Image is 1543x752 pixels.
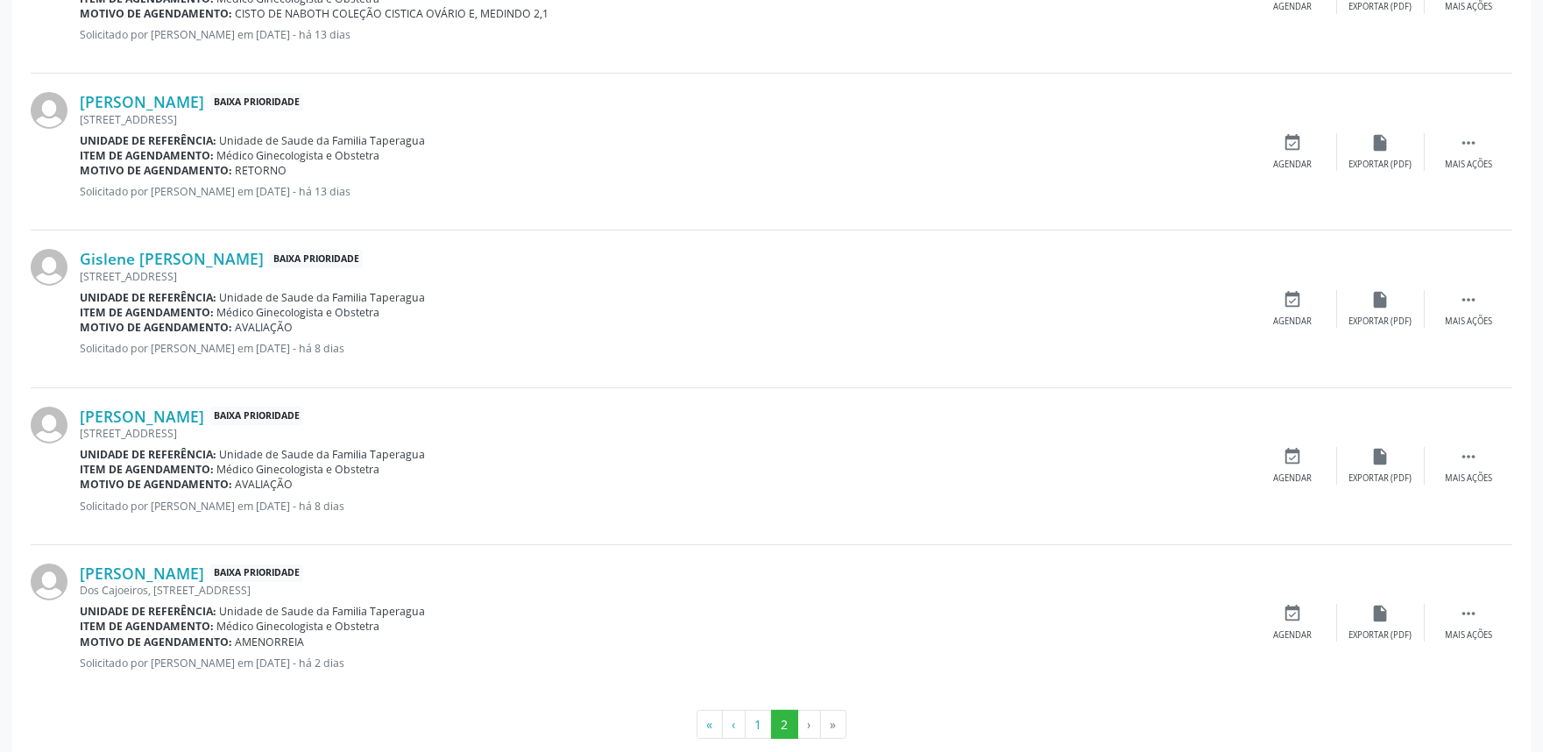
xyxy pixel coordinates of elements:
span: Unidade de Saude da Familia Taperagua [220,133,426,148]
div: Mais ações [1445,629,1492,642]
p: Solicitado por [PERSON_NAME] em [DATE] - há 13 dias [80,27,1249,42]
button: Go to first page [697,710,723,740]
span: AVALIAÇÃO [236,477,294,492]
div: Exportar (PDF) [1349,159,1412,171]
i: event_available [1284,604,1303,623]
span: AVALIAÇÃO [236,320,294,335]
button: Go to page 2 [771,710,798,740]
div: [STREET_ADDRESS] [80,269,1249,284]
div: Agendar [1274,629,1313,642]
i:  [1459,604,1478,623]
img: img [31,407,67,443]
b: Motivo de agendamento: [80,163,232,178]
p: Solicitado por [PERSON_NAME] em [DATE] - há 8 dias [80,341,1249,356]
b: Unidade de referência: [80,447,216,462]
span: Unidade de Saude da Familia Taperagua [220,447,426,462]
b: Item de agendamento: [80,305,214,320]
a: [PERSON_NAME] [80,407,204,426]
span: CISTO DE NABOTH COLEÇÃO CISTICA OVÁRIO E, MEDINDO 2,1 [236,6,549,21]
b: Item de agendamento: [80,148,214,163]
i: event_available [1284,133,1303,153]
b: Motivo de agendamento: [80,635,232,649]
span: Baixa Prioridade [210,564,303,583]
p: Solicitado por [PERSON_NAME] em [DATE] - há 8 dias [80,499,1249,514]
span: Médico Ginecologista e Obstetra [217,619,380,634]
p: Solicitado por [PERSON_NAME] em [DATE] - há 2 dias [80,656,1249,670]
div: Mais ações [1445,1,1492,13]
button: Go to page 1 [745,710,772,740]
div: Agendar [1274,316,1313,328]
i:  [1459,133,1478,153]
span: Unidade de Saude da Familia Taperagua [220,604,426,619]
b: Item de agendamento: [80,619,214,634]
img: img [31,92,67,129]
span: Médico Ginecologista e Obstetra [217,305,380,320]
b: Unidade de referência: [80,133,216,148]
div: Mais ações [1445,316,1492,328]
b: Motivo de agendamento: [80,320,232,335]
div: Exportar (PDF) [1349,316,1412,328]
div: Mais ações [1445,159,1492,171]
i: insert_drive_file [1371,604,1391,623]
div: Mais ações [1445,472,1492,485]
i: event_available [1284,290,1303,309]
span: Unidade de Saude da Familia Taperagua [220,290,426,305]
div: [STREET_ADDRESS] [80,112,1249,127]
span: Médico Ginecologista e Obstetra [217,462,380,477]
div: Agendar [1274,1,1313,13]
div: Exportar (PDF) [1349,472,1412,485]
ul: Pagination [31,710,1512,740]
i:  [1459,290,1478,309]
span: RETORNO [236,163,287,178]
img: img [31,564,67,600]
a: [PERSON_NAME] [80,92,204,111]
i: insert_drive_file [1371,447,1391,466]
span: Baixa Prioridade [210,93,303,111]
p: Solicitado por [PERSON_NAME] em [DATE] - há 13 dias [80,184,1249,199]
i: insert_drive_file [1371,133,1391,153]
img: img [31,249,67,286]
span: Baixa Prioridade [210,407,303,425]
i:  [1459,447,1478,466]
div: Dos Cajoeiros, [STREET_ADDRESS] [80,583,1249,598]
a: Gislene [PERSON_NAME] [80,249,264,268]
div: Agendar [1274,159,1313,171]
b: Motivo de agendamento: [80,6,232,21]
b: Item de agendamento: [80,462,214,477]
b: Unidade de referência: [80,604,216,619]
div: Exportar (PDF) [1349,629,1412,642]
span: AMENORREIA [236,635,305,649]
div: Agendar [1274,472,1313,485]
div: [STREET_ADDRESS] [80,426,1249,441]
button: Go to previous page [722,710,746,740]
span: Médico Ginecologista e Obstetra [217,148,380,163]
b: Unidade de referência: [80,290,216,305]
b: Motivo de agendamento: [80,477,232,492]
i: event_available [1284,447,1303,466]
span: Baixa Prioridade [270,250,363,268]
a: [PERSON_NAME] [80,564,204,583]
div: Exportar (PDF) [1349,1,1412,13]
i: insert_drive_file [1371,290,1391,309]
